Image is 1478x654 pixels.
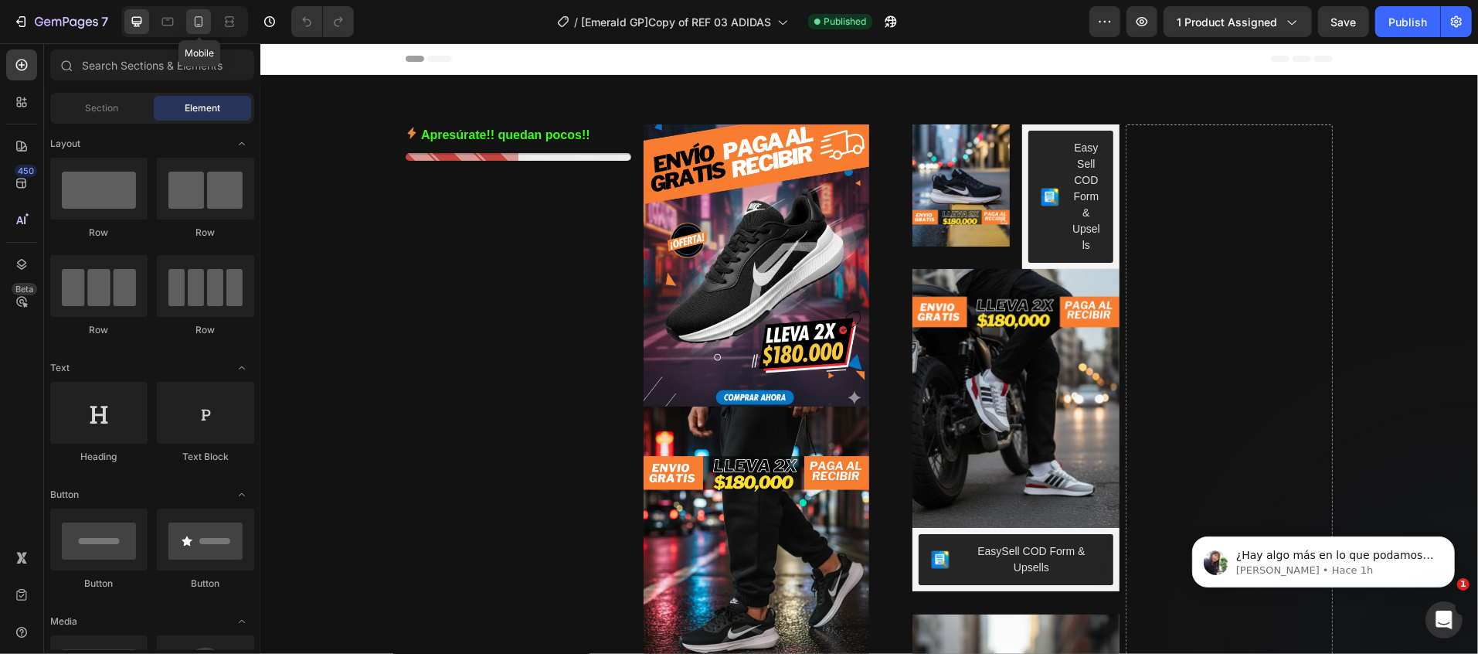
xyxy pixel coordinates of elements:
span: Toggle open [229,482,254,507]
div: Beta [12,283,37,295]
button: 7 [6,6,115,37]
span: Text [50,361,70,375]
div: Text Block [157,450,254,464]
span: Section [86,101,119,115]
span: [Emerald GP]Copy of REF 03 ADIDAS [581,14,771,30]
iframe: Design area [260,43,1478,654]
div: Heading [50,450,148,464]
img: imagen_2.webp [652,81,749,203]
iframe: Intercom notifications mensaje [1169,504,1478,612]
span: 1 product assigned [1177,14,1277,30]
button: 1 product assigned [1164,6,1312,37]
img: imagen_6.webp [652,226,859,485]
span: Save [1331,15,1357,29]
div: 450 [15,165,37,177]
span: Toggle open [229,131,254,156]
span: Toggle open [229,609,254,634]
div: Row [50,323,148,337]
div: Row [50,226,148,240]
button: EasySell COD Form & Upsells [768,87,853,220]
span: Button [50,488,79,502]
div: Row [157,226,254,240]
div: Button [157,577,254,591]
img: imagen_3.webp [383,363,609,645]
span: Layout [50,137,80,151]
div: Button [50,577,148,591]
span: Published [824,15,866,29]
button: EasySell COD Form & Upsells [658,491,853,542]
img: imagen_1.webp [383,81,609,363]
span: / [574,14,578,30]
span: Element [185,101,220,115]
span: 1 [1457,578,1470,591]
input: Search Sections & Elements [50,49,254,80]
button: Publish [1375,6,1440,37]
div: Publish [1388,14,1427,30]
iframe: Intercom live chat [1425,601,1463,639]
div: Row [157,323,254,337]
div: Undo/Redo [291,6,354,37]
p: 7 [101,12,108,31]
span: Toggle open [229,356,254,380]
div: EasySell COD Form & Upsells [702,500,841,533]
button: Save [1318,6,1369,37]
span: Media [50,615,77,628]
div: EasySell COD Form & Upsells [811,97,841,210]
